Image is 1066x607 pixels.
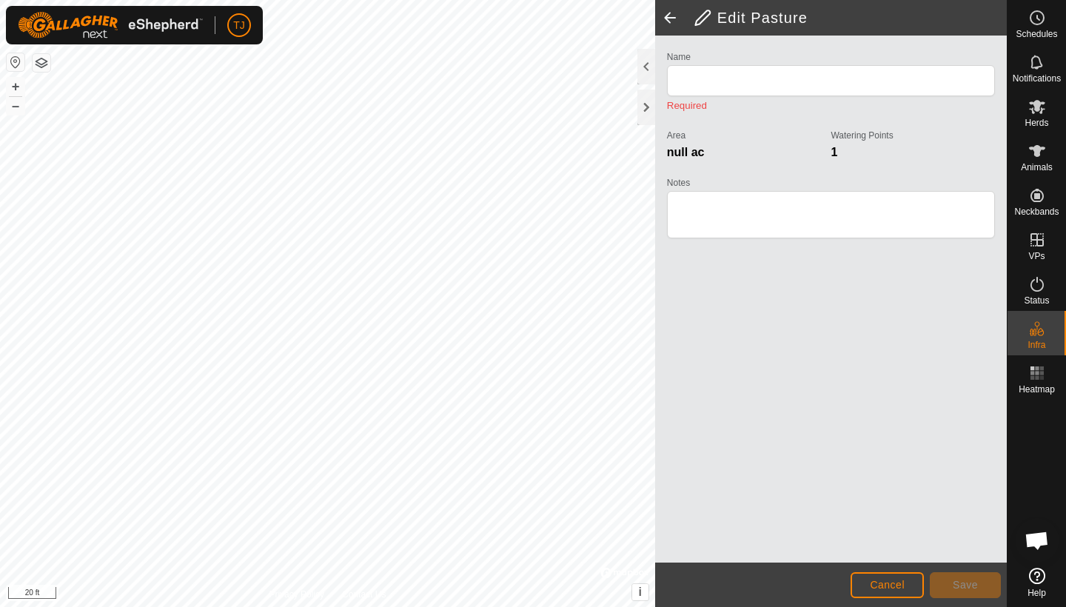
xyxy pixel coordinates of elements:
span: Neckbands [1014,207,1059,216]
a: Privacy Policy [269,588,324,601]
div: Open chat [1015,518,1059,563]
button: Reset Map [7,53,24,71]
h2: Edit Pasture [694,9,1007,27]
span: Herds [1025,118,1048,127]
label: Name [667,50,995,64]
small: Required [667,100,707,111]
span: Save [953,579,978,591]
a: Contact Us [342,588,386,601]
button: + [7,78,24,95]
span: TJ [233,18,245,33]
img: Gallagher Logo [18,12,203,38]
button: – [7,97,24,115]
button: i [632,584,648,600]
span: Heatmap [1019,385,1055,394]
button: Map Layers [33,54,50,72]
span: i [639,586,642,598]
span: null ac [667,146,705,158]
label: Watering Points [831,129,995,142]
label: Area [667,129,831,142]
span: Schedules [1016,30,1057,38]
span: 1 [831,146,837,158]
span: Cancel [870,579,905,591]
span: VPs [1028,252,1045,261]
span: Help [1028,588,1046,597]
span: Notifications [1013,74,1061,83]
span: Animals [1021,163,1053,172]
span: Infra [1028,341,1045,349]
label: Notes [667,176,995,190]
button: Cancel [851,572,924,598]
span: Status [1024,296,1049,305]
a: Help [1008,562,1066,603]
button: Save [930,572,1001,598]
